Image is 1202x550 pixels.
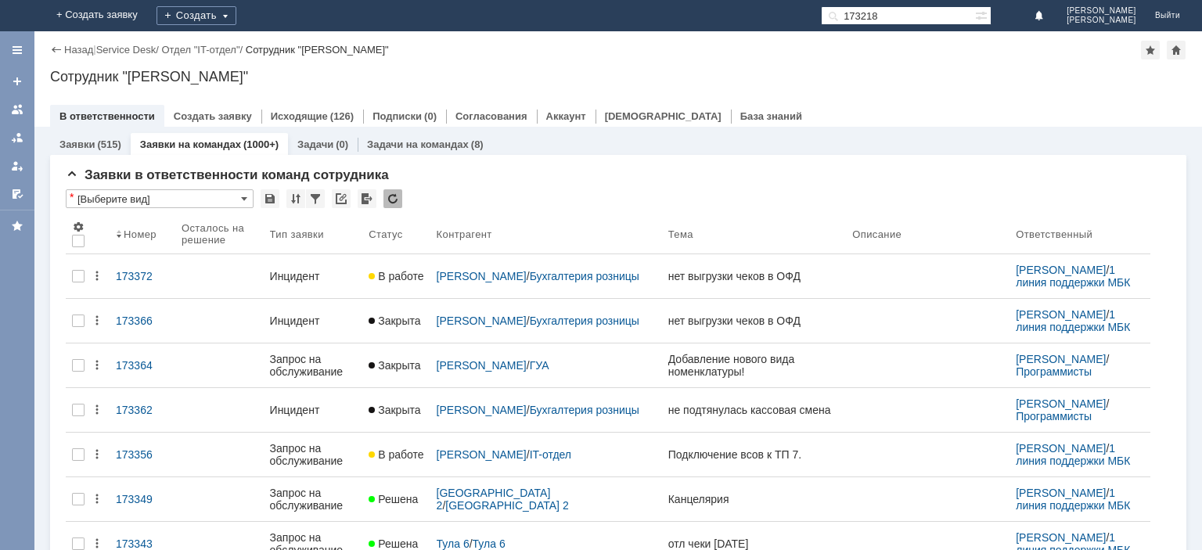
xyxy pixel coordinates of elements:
[530,448,571,461] a: IT-отдел
[362,394,430,426] a: Закрыта
[264,433,363,476] a: Запрос на обслуживание
[116,537,169,550] div: 173343
[369,270,423,282] span: В работе
[668,493,840,505] div: Канцелярия
[455,110,527,122] a: Согласования
[264,477,363,521] a: Запрос на обслуживание
[270,353,357,378] div: Запрос на обслуживание
[530,404,639,416] a: Бухгалтерия розницы
[1016,531,1106,544] a: [PERSON_NAME]
[546,110,586,122] a: Аккаунт
[662,214,847,254] th: Тема
[270,442,357,467] div: Запрос на обслуживание
[473,537,506,550] a: Тула 6
[270,404,357,416] div: Инцидент
[437,315,527,327] a: [PERSON_NAME]
[174,110,252,122] a: Создать заявку
[270,270,357,282] div: Инцидент
[264,343,363,387] a: Запрос на обслуживание
[5,125,30,150] a: Заявки в моей ответственности
[271,110,328,122] a: Исходящие
[852,228,902,240] div: Описание
[5,182,30,207] a: Мои согласования
[1009,214,1150,254] th: Ответственный
[1016,487,1144,512] div: /
[362,305,430,336] a: Закрыта
[91,315,103,327] div: Действия
[66,167,389,182] span: Заявки в ответственности команд сотрудника
[270,315,357,327] div: Инцидент
[362,214,430,254] th: Статус
[437,359,656,372] div: /
[1016,410,1092,422] a: Программисты
[110,305,175,336] a: 173366
[1067,6,1136,16] span: [PERSON_NAME]
[1016,487,1106,499] a: [PERSON_NAME]
[437,487,656,512] div: /
[243,138,279,150] div: (1000+)
[530,359,549,372] a: ГУА
[110,261,175,292] a: 173372
[424,110,437,122] div: (0)
[246,44,389,56] div: Сотрудник "[PERSON_NAME]"
[668,228,693,240] div: Тема
[383,189,402,208] div: Обновлять список
[96,44,162,56] div: /
[124,228,157,240] div: Номер
[437,404,527,416] a: [PERSON_NAME]
[332,189,351,208] div: Скопировать ссылку на список
[1016,397,1106,410] a: [PERSON_NAME]
[330,110,354,122] div: (126)
[182,222,245,246] div: Осталось на решение
[668,315,840,327] div: нет выгрузки чеков в ОФД
[662,343,847,387] a: Добавление нового вида номенклатуры!
[369,359,420,372] span: Закрыта
[437,448,527,461] a: [PERSON_NAME]
[369,228,402,240] div: Статус
[1016,365,1092,378] a: Программисты
[362,439,430,470] a: В работе
[367,138,469,150] a: Задачи на командах
[157,6,236,25] div: Создать
[437,228,492,240] div: Контрагент
[662,261,847,292] a: нет выгрузки чеков в ОФД
[975,7,991,22] span: Расширенный поиск
[662,305,847,336] a: нет выгрузки чеков в ОФД
[362,350,430,381] a: Закрыта
[369,448,423,461] span: В работе
[116,404,169,416] div: 173362
[116,315,169,327] div: 173366
[668,353,840,378] div: Добавление нового вида номенклатуры!
[668,270,840,282] div: нет выгрузки чеков в ОФД
[362,483,430,515] a: Решена
[369,537,418,550] span: Решена
[530,270,639,282] a: Бухгалтерия розницы
[270,228,324,240] div: Тип заявки
[110,394,175,426] a: 173362
[264,214,363,254] th: Тип заявки
[437,270,527,282] a: [PERSON_NAME]
[1167,41,1186,59] div: Сделать домашней страницей
[140,138,241,150] a: Заявки на командах
[362,261,430,292] a: В работе
[1016,264,1144,289] div: /
[437,404,656,416] div: /
[5,69,30,94] a: Создать заявку
[372,110,422,122] a: Подписки
[286,189,305,208] div: Сортировка...
[662,483,847,515] a: Канцелярия
[437,359,527,372] a: [PERSON_NAME]
[369,315,420,327] span: Закрыта
[116,448,169,461] div: 173356
[437,487,554,512] a: [GEOGRAPHIC_DATA] 2
[1016,487,1130,512] a: 1 линия поддержки МБК
[59,110,155,122] a: В ответственности
[161,44,239,56] a: Отдел "IT-отдел"
[5,153,30,178] a: Мои заявки
[91,270,103,282] div: Действия
[110,350,175,381] a: 173364
[1016,353,1106,365] a: [PERSON_NAME]
[91,359,103,372] div: Действия
[1016,308,1144,333] div: /
[110,214,175,254] th: Номер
